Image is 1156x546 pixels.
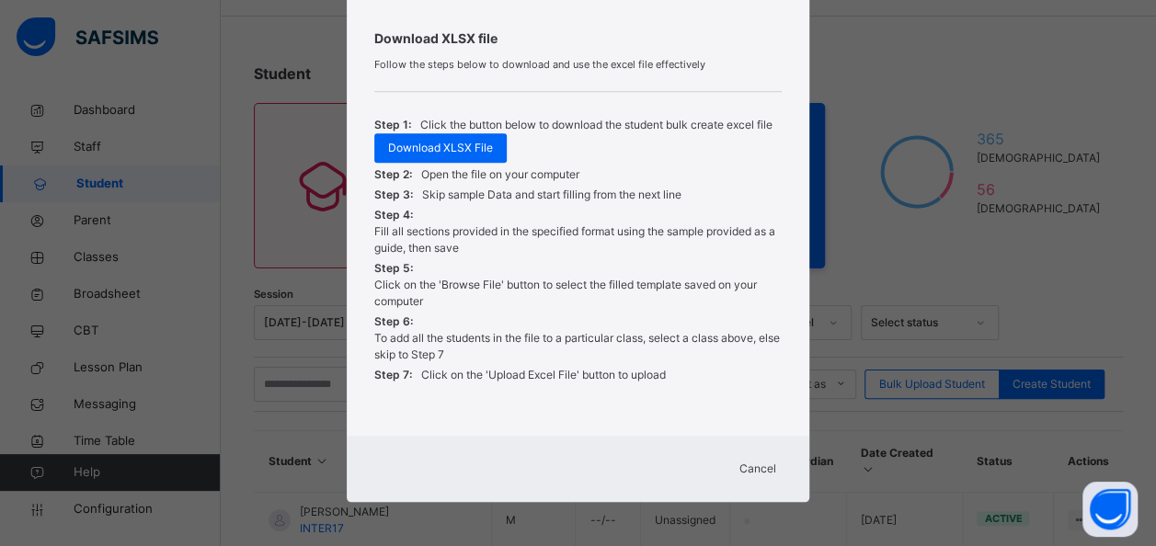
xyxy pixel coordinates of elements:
span: Step 1: [374,117,411,133]
span: Follow the steps below to download and use the excel file effectively [374,57,782,73]
span: Step 7: [374,367,412,383]
span: Step 5: [374,260,413,277]
span: Step 6: [374,313,413,330]
span: Step 2: [374,166,412,183]
p: Click on the 'Upload Excel File' button to upload [421,367,666,383]
span: Step 3: [374,187,413,203]
p: Skip sample Data and start filling from the next line [422,187,681,203]
span: Cancel [739,461,776,477]
p: Click the button below to download the student bulk create excel file [420,117,773,133]
span: Step 4: [374,207,413,223]
p: Fill all sections provided in the specified format using the sample provided as a guide, then save [374,223,782,256]
span: Download XLSX File [388,140,493,156]
p: To add all the students in the file to a particular class, select a class above, else skip to Step 7 [374,330,782,363]
button: Open asap [1082,482,1138,537]
p: Open the file on your computer [421,166,579,183]
span: Download XLSX file [374,28,782,48]
p: Click on the 'Browse File' button to select the filled template saved on your computer [374,277,782,310]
